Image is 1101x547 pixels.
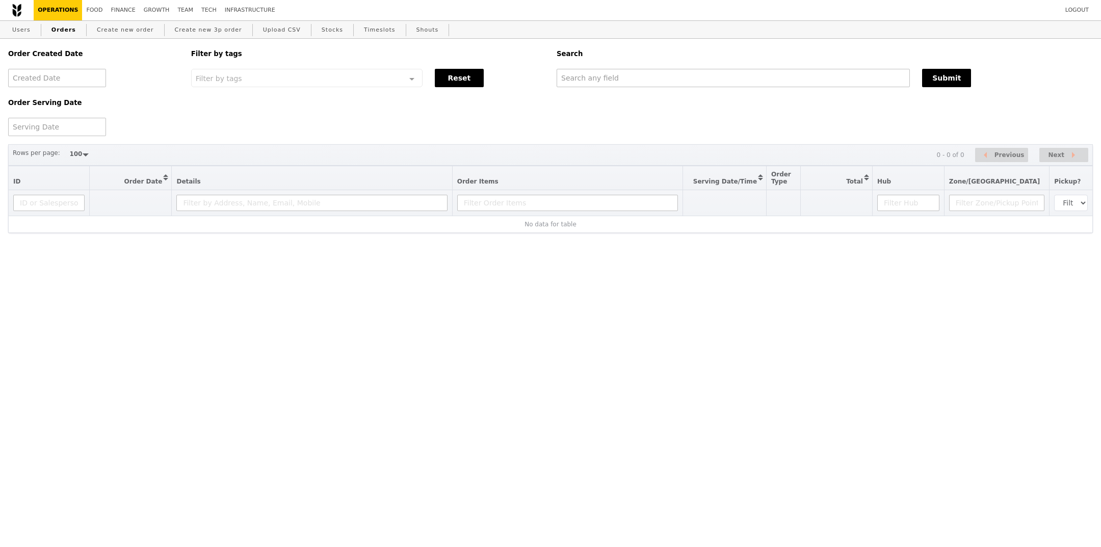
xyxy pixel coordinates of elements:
a: Stocks [318,21,347,39]
span: Order Items [457,178,499,185]
input: Search any field [557,69,910,87]
button: Next [1039,148,1088,163]
h5: Search [557,50,1093,58]
span: Order Type [771,171,791,185]
input: Filter Order Items [457,195,678,211]
a: Timeslots [360,21,399,39]
a: Orders [47,21,80,39]
input: Filter by Address, Name, Email, Mobile [176,195,447,211]
span: Details [176,178,200,185]
label: Rows per page: [13,148,60,158]
h5: Order Created Date [8,50,179,58]
button: Previous [975,148,1028,163]
span: Previous [994,149,1025,161]
h5: Order Serving Date [8,99,179,107]
div: 0 - 0 of 0 [936,151,964,159]
span: Filter by tags [196,73,242,83]
input: Filter Zone/Pickup Point [949,195,1045,211]
a: Create new order [93,21,158,39]
span: Hub [877,178,891,185]
span: Zone/[GEOGRAPHIC_DATA] [949,178,1040,185]
button: Submit [922,69,971,87]
h5: Filter by tags [191,50,544,58]
input: ID or Salesperson name [13,195,85,211]
a: Shouts [412,21,443,39]
img: Grain logo [12,4,21,17]
div: No data for table [13,221,1088,228]
button: Reset [435,69,484,87]
input: Filter Hub [877,195,939,211]
span: Next [1048,149,1064,161]
span: Pickup? [1054,178,1081,185]
span: ID [13,178,20,185]
a: Create new 3p order [171,21,246,39]
a: Users [8,21,35,39]
input: Serving Date [8,118,106,136]
input: Created Date [8,69,106,87]
a: Upload CSV [259,21,305,39]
